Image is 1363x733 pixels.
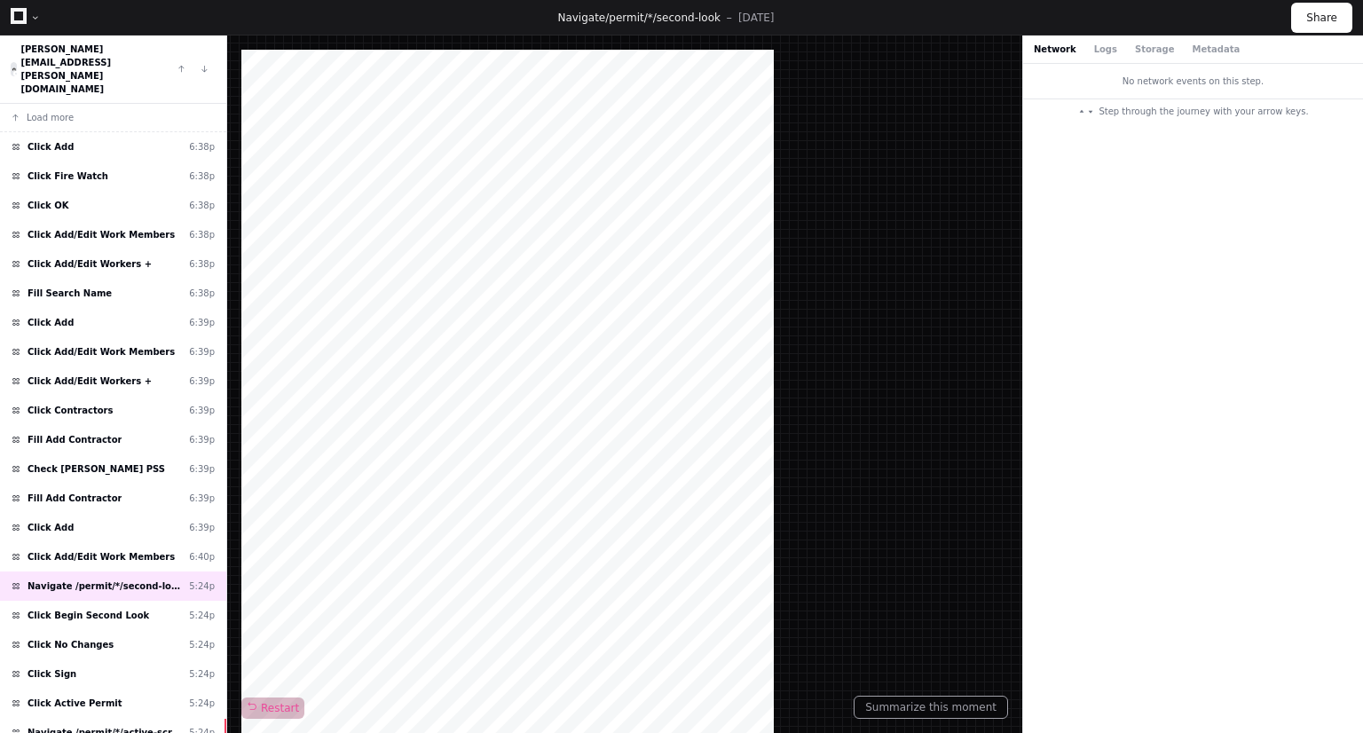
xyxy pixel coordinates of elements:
div: No network events on this step. [1023,64,1363,99]
button: Summarize this moment [854,696,1008,719]
div: 6:38p [189,287,215,300]
span: Load more [27,111,74,124]
a: [PERSON_NAME][EMAIL_ADDRESS][PERSON_NAME][DOMAIN_NAME] [20,44,111,94]
span: /permit/*/second-look [605,12,721,24]
div: 5:24p [189,609,215,622]
button: Logs [1094,43,1117,56]
button: Share [1291,3,1352,33]
div: 6:39p [189,521,215,534]
span: Fill Add Contractor [28,492,122,505]
div: 6:38p [189,228,215,241]
span: Click Add [28,316,74,329]
div: 5:24p [189,697,215,710]
div: 5:24p [189,638,215,651]
span: Click Add/Edit Work Members [28,550,175,564]
div: 5:24p [189,667,215,681]
span: Check [PERSON_NAME] PSS [28,462,165,476]
img: 3.svg [12,64,17,75]
span: Click Add/Edit Workers + [28,374,152,388]
span: Click Sign [28,667,76,681]
div: 6:38p [189,257,215,271]
span: Click Add/Edit Workers + [28,257,152,271]
div: 6:39p [189,374,215,388]
span: Click Add [28,521,74,534]
div: 6:39p [189,462,215,476]
span: Navigate [557,12,605,24]
div: 6:39p [189,345,215,359]
div: 6:39p [189,433,215,446]
span: Click Active Permit [28,697,122,710]
span: Step through the journey with your arrow keys. [1099,105,1308,118]
span: Click Contractors [28,404,114,417]
button: Metadata [1192,43,1240,56]
div: 6:39p [189,316,215,329]
div: 6:39p [189,404,215,417]
span: Click Add/Edit Work Members [28,228,175,241]
span: Restart [247,701,299,715]
span: Click Fire Watch [28,169,108,183]
button: Storage [1135,43,1174,56]
div: 5:24p [189,579,215,593]
button: Network [1034,43,1076,56]
span: Click Add/Edit Work Members [28,345,175,359]
span: Fill Add Contractor [28,433,122,446]
div: 6:39p [189,492,215,505]
div: 6:40p [189,550,215,564]
span: Fill Search Name [28,287,112,300]
span: Click Add [28,140,74,154]
span: Navigate /permit/*/second-look [28,579,182,593]
span: Click OK [28,199,69,212]
span: Click Begin Second Look [28,609,149,622]
div: 6:38p [189,199,215,212]
div: 6:38p [189,169,215,183]
p: [DATE] [738,11,775,25]
button: Restart [241,698,304,719]
div: 6:38p [189,140,215,154]
span: Click No Changes [28,638,114,651]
